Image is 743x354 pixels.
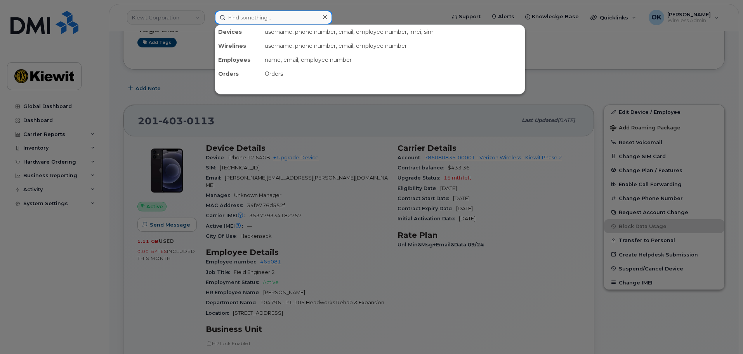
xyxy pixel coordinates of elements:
iframe: Messenger Launcher [709,320,737,348]
div: username, phone number, email, employee number [262,39,525,53]
div: Orders [215,67,262,81]
div: Employees [215,53,262,67]
div: Orders [262,67,525,81]
input: Find something... [215,10,332,24]
div: username, phone number, email, employee number, imei, sim [262,25,525,39]
div: Wirelines [215,39,262,53]
div: Devices [215,25,262,39]
div: name, email, employee number [262,53,525,67]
